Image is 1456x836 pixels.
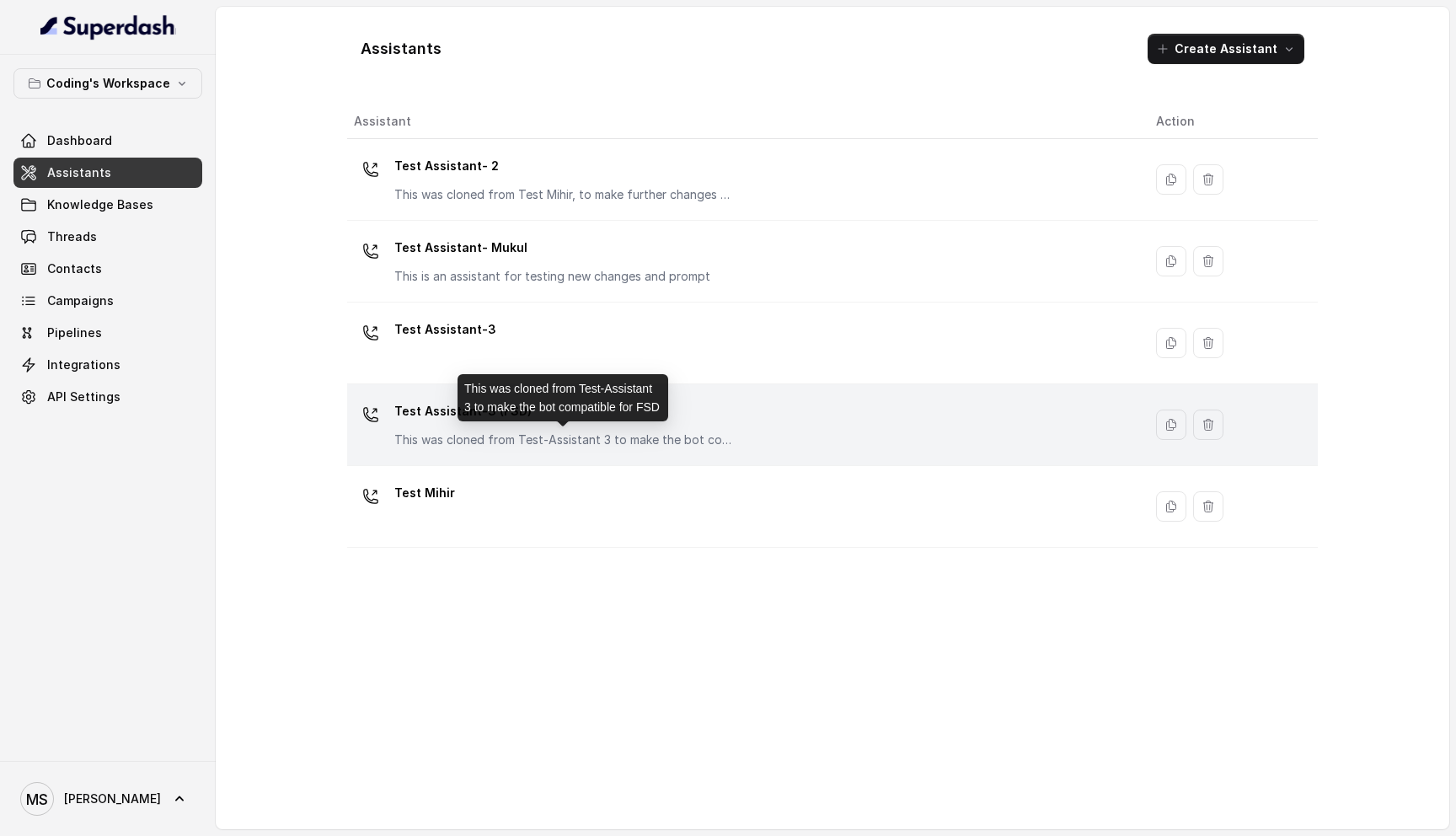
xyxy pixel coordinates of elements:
span: Contacts [47,260,102,277]
span: Campaigns [47,292,114,309]
p: Test Assistant-3 [394,316,496,343]
a: Pipelines [13,318,202,348]
span: [PERSON_NAME] [64,790,161,807]
span: Knowledge Bases [47,196,153,213]
text: MS [26,790,48,808]
a: Contacts [13,254,202,284]
a: Dashboard [13,126,202,156]
a: Assistants [13,158,202,188]
p: Test Assistant-3 (FSD) [394,398,731,425]
th: Action [1143,104,1318,139]
span: API Settings [47,389,120,405]
div: This was cloned from Test-Assistant 3 to make the bot compatible for FSD [458,374,668,421]
span: Pipelines [47,324,102,341]
a: Threads [13,222,202,252]
span: Dashboard [47,132,112,149]
a: API Settings [13,382,202,412]
span: Threads [47,228,97,245]
h1: Assistants [361,35,442,62]
a: Campaigns [13,286,202,316]
p: Test Mihir [394,480,455,506]
p: Test Assistant- 2 [394,153,731,180]
p: Coding's Workspace [46,73,170,94]
a: Knowledge Bases [13,190,202,220]
img: light.svg [40,13,176,40]
button: Coding's Workspace [13,68,202,99]
p: Test Assistant- Mukul [394,234,710,261]
span: Assistants [47,164,111,181]
th: Assistant [347,104,1143,139]
a: Integrations [13,350,202,380]
span: Integrations [47,356,120,373]
a: [PERSON_NAME] [13,775,202,823]
p: This was cloned from Test-Assistant 3 to make the bot compatible for FSD [394,431,731,448]
p: This was cloned from Test Mihir, to make further changes as discussed with the Superdash team. [394,186,731,203]
p: This is an assistant for testing new changes and prompt [394,268,710,285]
button: Create Assistant [1148,34,1304,64]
